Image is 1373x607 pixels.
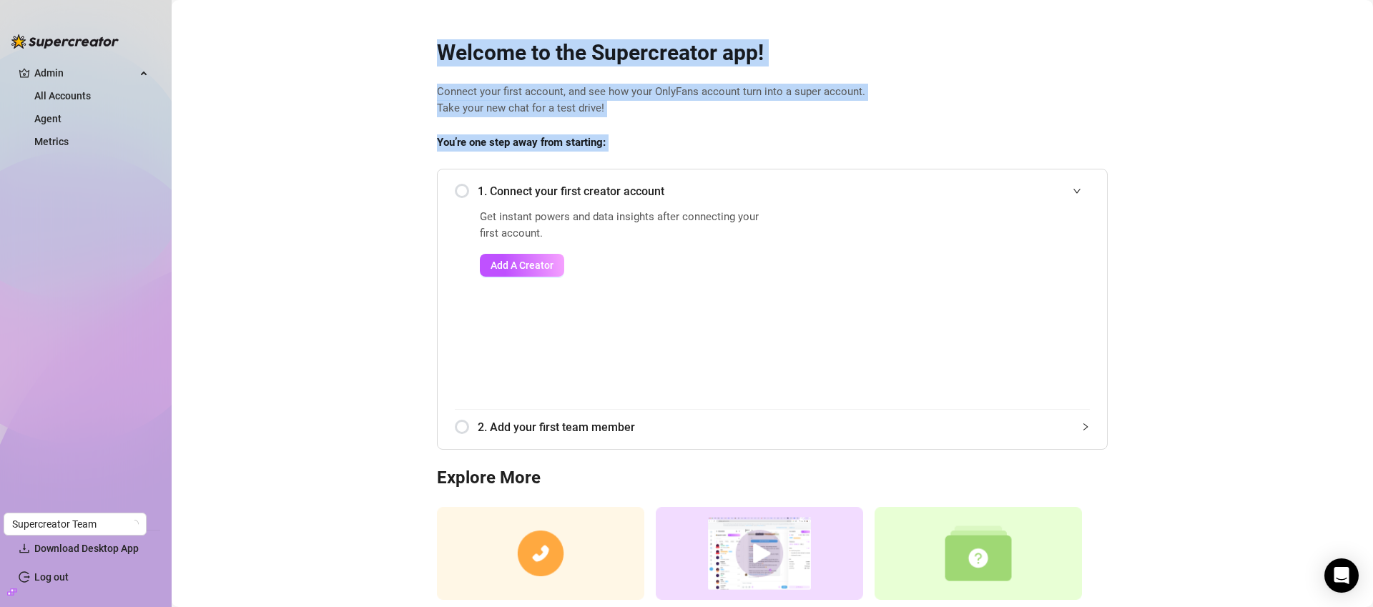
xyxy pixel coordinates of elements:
span: crown [19,67,30,79]
h2: Welcome to the Supercreator app! [437,39,1108,66]
div: Open Intercom Messenger [1324,558,1359,593]
a: All Accounts [34,90,91,102]
h3: Explore More [437,467,1108,490]
button: Add A Creator [480,254,564,277]
a: Log out [34,571,69,583]
strong: You’re one step away from starting: [437,136,606,149]
span: collapsed [1081,423,1090,431]
iframe: Add Creators [804,209,1090,392]
span: Get instant powers and data insights after connecting your first account. [480,209,768,242]
span: download [19,543,30,554]
span: build [7,587,17,597]
span: Connect your first account, and see how your OnlyFans account turn into a super account. Take you... [437,84,1108,117]
span: Admin [34,61,136,84]
a: Metrics [34,136,69,147]
span: 1. Connect your first creator account [478,182,1090,200]
a: Add A Creator [480,254,768,277]
span: Download Desktop App [34,543,139,554]
div: 2. Add your first team member [455,410,1090,445]
span: Add A Creator [491,260,553,271]
a: Agent [34,113,61,124]
span: 2. Add your first team member [478,418,1090,436]
img: consulting call [437,507,644,601]
span: expanded [1073,187,1081,195]
div: 1. Connect your first creator account [455,174,1090,209]
img: supercreator demo [656,507,863,601]
span: Supercreator Team [12,513,138,535]
img: setup agency guide [875,507,1082,601]
img: logo-BBDzfeDw.svg [11,34,119,49]
span: loading [129,518,140,530]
